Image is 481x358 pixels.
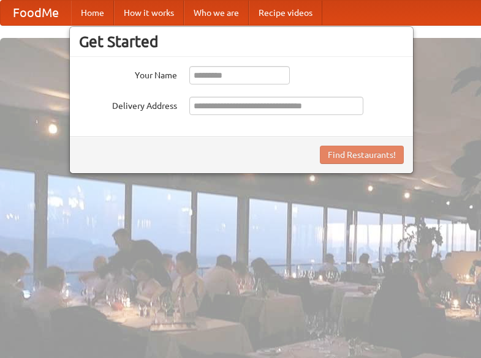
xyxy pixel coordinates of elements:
[79,97,177,112] label: Delivery Address
[79,66,177,81] label: Your Name
[320,146,404,164] button: Find Restaurants!
[249,1,322,25] a: Recipe videos
[114,1,184,25] a: How it works
[71,1,114,25] a: Home
[79,32,404,51] h3: Get Started
[1,1,71,25] a: FoodMe
[184,1,249,25] a: Who we are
